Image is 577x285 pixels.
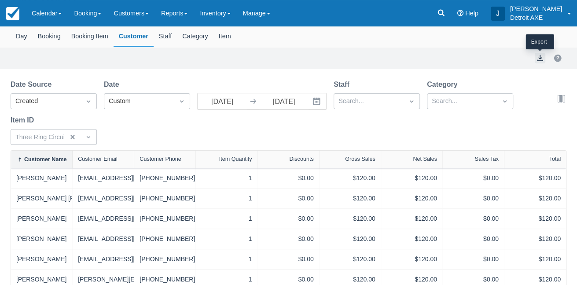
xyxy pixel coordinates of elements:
a: [PERSON_NAME] [16,255,66,264]
div: $0.00 [263,194,313,203]
div: [EMAIL_ADDRESS][DOMAIN_NAME] [78,174,129,183]
button: Interact with the calendar and add the check-in date for your trip. [309,93,326,109]
div: Created [15,96,76,106]
span: Dropdown icon [500,97,509,106]
div: Total [549,156,561,162]
div: $120.00 [386,255,437,264]
div: 1 [201,174,252,183]
input: Start Date [198,93,247,109]
div: 1 [201,214,252,223]
div: 1 [201,275,252,284]
div: $0.00 [263,214,313,223]
div: Customer Phone [140,156,181,162]
div: $120.00 [386,214,437,223]
div: Booking [33,26,66,47]
div: $120.00 [325,234,375,244]
div: $120.00 [325,214,375,223]
div: [PHONE_NUMBER] [140,194,190,203]
span: Help [465,10,478,17]
div: [PHONE_NUMBER] [140,214,190,223]
div: [EMAIL_ADDRESS][DOMAIN_NAME] [78,214,129,223]
div: 1 [201,234,252,244]
label: Date [104,79,123,90]
div: $0.00 [263,275,313,284]
div: [PHONE_NUMBER] [140,275,190,284]
div: Staff [154,26,177,47]
label: Staff [334,79,353,90]
div: $0.00 [263,234,313,244]
div: $120.00 [510,214,561,223]
div: Customer [114,26,154,47]
div: Net Sales [413,156,437,162]
div: Item Quantity [219,156,252,162]
div: Category [177,26,213,47]
div: Customer Name [24,156,67,163]
div: Discounts [289,156,313,162]
div: $0.00 [448,214,499,223]
div: [EMAIL_ADDRESS][DOMAIN_NAME] [78,255,129,264]
div: [PHONE_NUMBER] [140,234,190,244]
img: checkfront-main-nav-mini-logo.png [6,7,19,20]
div: $120.00 [325,174,375,183]
div: $120.00 [325,275,375,284]
div: [EMAIL_ADDRESS][DOMAIN_NAME] [78,234,129,244]
a: [PERSON_NAME] [16,275,66,284]
div: Export [526,34,554,49]
label: Date Source [11,79,55,90]
div: 1 [201,194,252,203]
div: J [491,7,505,21]
input: End Date [259,93,309,109]
div: Day [11,26,33,47]
p: Detroit AXE [510,13,562,22]
a: [PERSON_NAME] [16,174,66,183]
span: Dropdown icon [407,97,416,106]
div: [PHONE_NUMBER] [140,174,190,183]
div: Item [213,26,236,47]
a: [PERSON_NAME] [16,214,66,223]
p: [PERSON_NAME] [510,4,562,13]
div: $120.00 [325,255,375,264]
div: $120.00 [510,234,561,244]
div: $0.00 [448,255,499,264]
div: Gross Sales [345,156,375,162]
button: export [535,53,545,63]
div: $120.00 [386,174,437,183]
div: 1 [201,255,252,264]
div: $0.00 [263,174,313,183]
div: $120.00 [510,275,561,284]
div: [PERSON_NAME][EMAIL_ADDRESS][DOMAIN_NAME] [78,275,129,284]
div: $0.00 [448,174,499,183]
div: $0.00 [263,255,313,264]
i: Help [457,10,463,16]
div: Customer Email [78,156,118,162]
div: Booking Item [66,26,114,47]
label: Item ID [11,115,37,126]
div: $0.00 [448,194,499,203]
div: $120.00 [386,194,437,203]
span: Dropdown icon [84,133,93,141]
span: Dropdown icon [84,97,93,106]
span: Dropdown icon [177,97,186,106]
div: $120.00 [510,194,561,203]
div: $120.00 [386,275,437,284]
div: $0.00 [448,275,499,284]
div: Sales Tax [475,156,499,162]
div: [PHONE_NUMBER] [140,255,190,264]
div: Custom [109,96,169,106]
a: [PERSON_NAME] [16,234,66,244]
label: Category [427,79,461,90]
div: $120.00 [510,255,561,264]
div: $120.00 [325,194,375,203]
div: [EMAIL_ADDRESS][DOMAIN_NAME] [78,194,129,203]
div: $120.00 [510,174,561,183]
a: [PERSON_NAME] [PERSON_NAME] [16,194,118,203]
div: $120.00 [386,234,437,244]
div: $0.00 [448,234,499,244]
